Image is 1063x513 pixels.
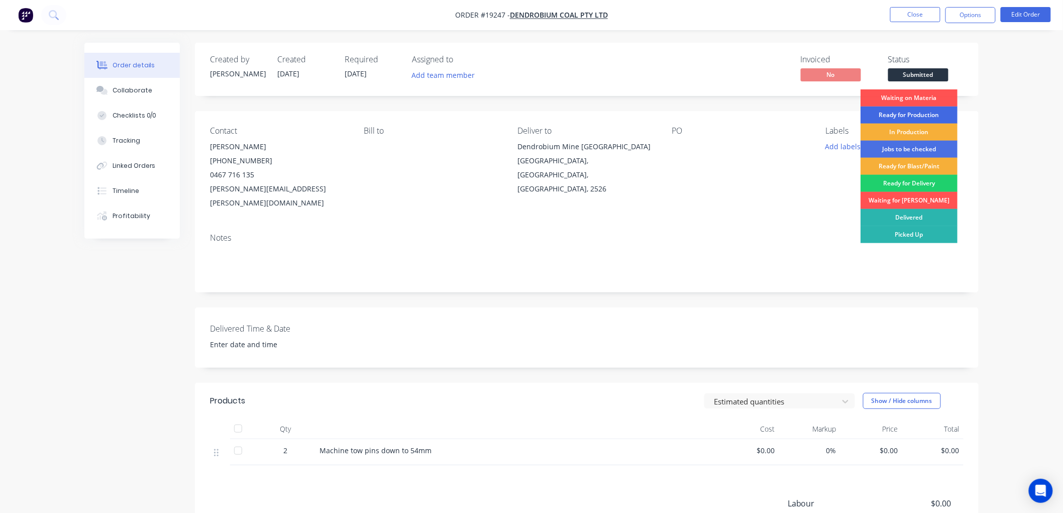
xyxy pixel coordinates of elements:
button: Linked Orders [84,153,180,178]
div: [PHONE_NUMBER] [210,154,348,168]
div: Ready for Delivery [861,175,958,192]
div: Checklists 0/0 [113,111,157,120]
button: Options [945,7,996,23]
div: Qty [255,419,315,439]
div: Deliver to [518,126,656,136]
button: Show / Hide columns [863,393,941,409]
div: Ready for Blast/Paint [861,158,958,175]
div: Open Intercom Messenger [1029,479,1053,503]
div: Dendrobium Mine [GEOGRAPHIC_DATA][GEOGRAPHIC_DATA], [GEOGRAPHIC_DATA], [GEOGRAPHIC_DATA], 2526 [518,140,656,196]
button: Add team member [406,68,480,82]
span: Order #19247 - [455,11,510,20]
div: In Production [861,124,958,141]
input: Enter date and time [203,337,329,352]
div: Created [277,55,333,64]
div: Order details [113,61,155,70]
div: Cost [717,419,779,439]
div: Jobs to be checked [861,141,958,158]
div: [GEOGRAPHIC_DATA], [GEOGRAPHIC_DATA], [GEOGRAPHIC_DATA], 2526 [518,154,656,196]
span: $0.00 [844,445,898,456]
button: Collaborate [84,78,180,103]
div: 0467 716 135 [210,168,348,182]
button: Timeline [84,178,180,203]
button: Submitted [888,68,948,83]
div: Assigned to [412,55,512,64]
div: Timeline [113,186,139,195]
span: Machine tow pins down to 54mm [320,446,432,455]
label: Delivered Time & Date [210,323,336,335]
img: Factory [18,8,33,23]
button: Close [890,7,940,22]
div: Delivered [861,209,958,226]
div: [PERSON_NAME] [210,68,265,79]
span: $0.00 [721,445,775,456]
div: Invoiced [801,55,876,64]
div: Notes [210,233,964,243]
div: [PERSON_NAME] [210,140,348,154]
div: Linked Orders [113,161,156,170]
div: Dendrobium Mine [GEOGRAPHIC_DATA] [518,140,656,154]
span: [DATE] [345,69,367,78]
button: Profitability [84,203,180,229]
span: [DATE] [277,69,299,78]
div: Tracking [113,136,140,145]
div: Products [210,395,245,407]
div: Required [345,55,400,64]
button: Edit Order [1001,7,1051,22]
div: [PERSON_NAME][EMAIL_ADDRESS][PERSON_NAME][DOMAIN_NAME] [210,182,348,210]
div: Collaborate [113,86,152,95]
button: Add labels [820,140,866,153]
button: Add team member [412,68,480,82]
span: $0.00 [877,497,951,509]
div: PO [672,126,809,136]
button: Order details [84,53,180,78]
a: Dendrobium Coal Pty Ltd [510,11,608,20]
div: Contact [210,126,348,136]
div: Status [888,55,964,64]
div: Labels [826,126,964,136]
div: [PERSON_NAME][PHONE_NUMBER]0467 716 135[PERSON_NAME][EMAIL_ADDRESS][PERSON_NAME][DOMAIN_NAME] [210,140,348,210]
div: Waiting for [PERSON_NAME] [861,192,958,209]
div: Price [840,419,902,439]
span: $0.00 [906,445,960,456]
span: 2 [283,445,287,456]
button: Tracking [84,128,180,153]
div: Markup [779,419,841,439]
span: Labour [788,497,877,509]
div: Picked Up [861,226,958,243]
div: Total [902,419,964,439]
div: Ready for Production [861,107,958,124]
span: 0% [783,445,837,456]
span: Submitted [888,68,948,81]
button: Checklists 0/0 [84,103,180,128]
span: No [801,68,861,81]
div: Created by [210,55,265,64]
div: Profitability [113,212,150,221]
div: Bill to [364,126,501,136]
div: Waiting on Materia [861,89,958,107]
